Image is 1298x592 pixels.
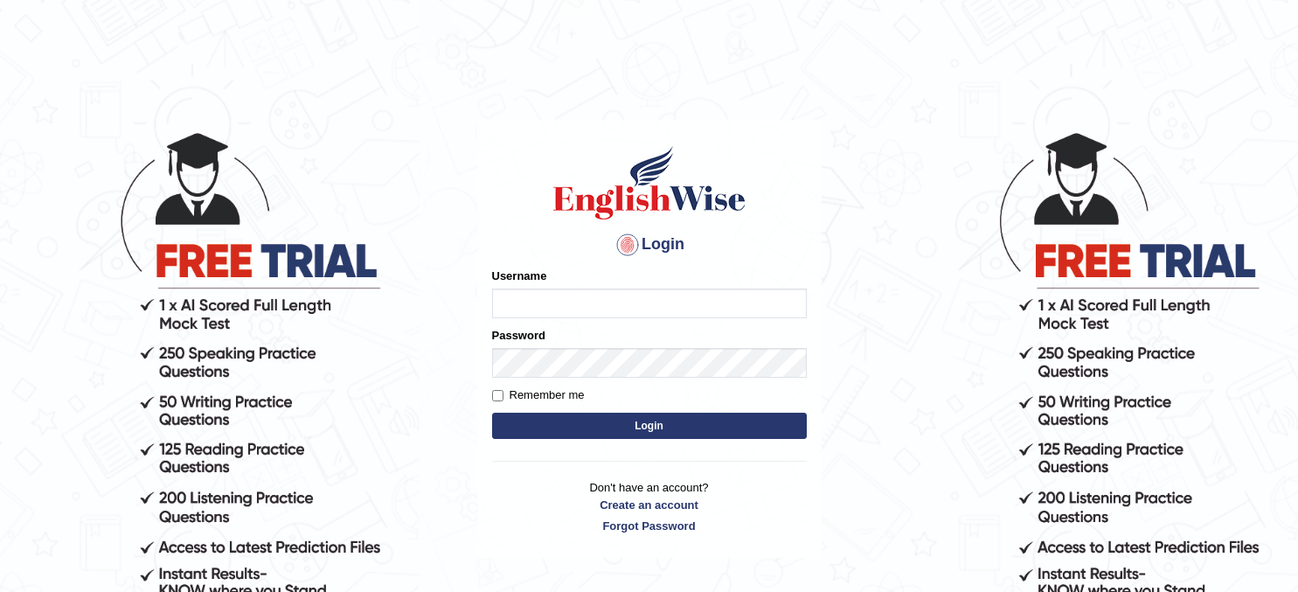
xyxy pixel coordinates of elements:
p: Don't have an account? [492,479,807,533]
label: Password [492,327,545,344]
h4: Login [492,231,807,259]
a: Create an account [492,497,807,513]
label: Username [492,268,547,284]
input: Remember me [492,390,503,401]
img: Logo of English Wise sign in for intelligent practice with AI [550,143,749,222]
a: Forgot Password [492,518,807,534]
label: Remember me [492,387,585,404]
button: Login [492,413,807,439]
